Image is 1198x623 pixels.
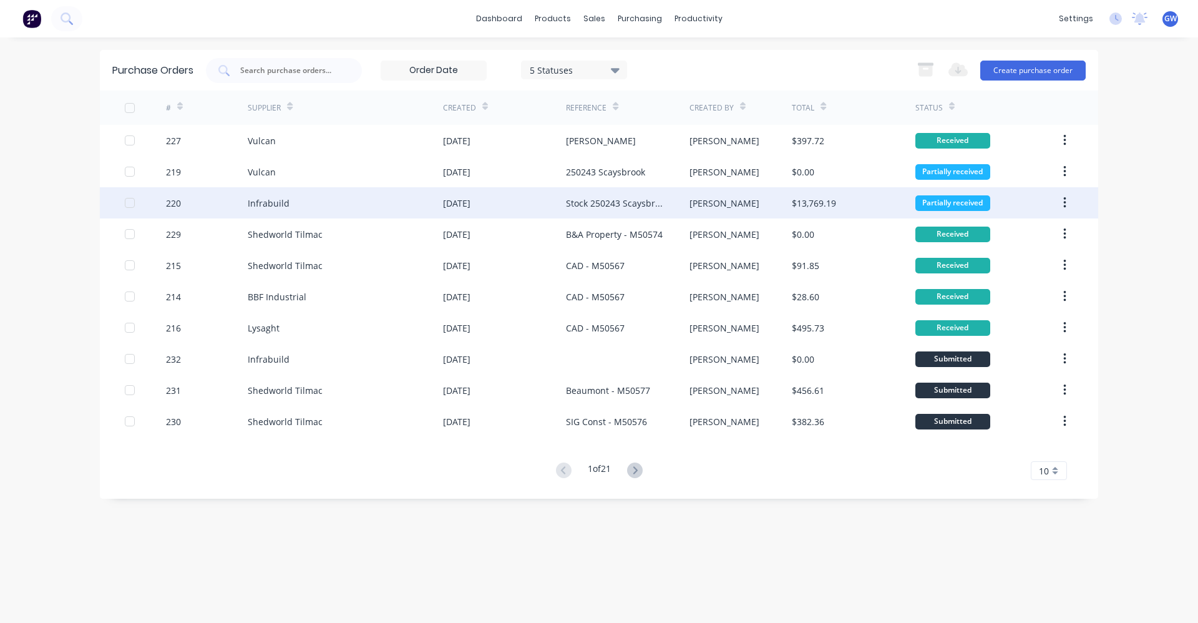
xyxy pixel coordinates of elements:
div: 219 [166,165,181,179]
div: Submitted [915,351,990,367]
div: 231 [166,384,181,397]
div: [DATE] [443,197,470,210]
div: 214 [166,290,181,303]
div: BBF Industrial [248,290,306,303]
div: CAD - M50567 [566,321,625,335]
div: [PERSON_NAME] [689,415,759,428]
div: [PERSON_NAME] [566,134,636,147]
div: Received [915,227,990,242]
div: purchasing [611,9,668,28]
div: $382.36 [792,415,824,428]
div: Partially received [915,195,990,211]
span: 10 [1039,464,1049,478]
img: Factory [22,9,41,28]
div: $28.60 [792,290,819,303]
div: [PERSON_NAME] [689,228,759,241]
div: [PERSON_NAME] [689,134,759,147]
div: products [528,9,577,28]
div: $0.00 [792,165,814,179]
div: Created [443,102,476,114]
a: dashboard [470,9,528,28]
div: $456.61 [792,384,824,397]
div: [DATE] [443,321,470,335]
div: Supplier [248,102,281,114]
div: [PERSON_NAME] [689,384,759,397]
div: Infrabuild [248,197,290,210]
div: 1 of 21 [588,462,611,480]
div: Status [915,102,943,114]
div: 216 [166,321,181,335]
div: settings [1053,9,1099,28]
div: B&A Property - M50574 [566,228,663,241]
div: Received [915,133,990,149]
div: Received [915,320,990,336]
div: 227 [166,134,181,147]
div: Vulcan [248,134,276,147]
div: [PERSON_NAME] [689,165,759,179]
div: # [166,102,171,114]
div: [DATE] [443,165,470,179]
div: [DATE] [443,134,470,147]
div: [DATE] [443,415,470,428]
button: Create purchase order [980,61,1086,81]
input: Search purchase orders... [239,64,343,77]
span: GW [1164,13,1177,24]
div: SIG Const - M50576 [566,415,647,428]
div: 232 [166,353,181,366]
div: [DATE] [443,290,470,303]
div: $397.72 [792,134,824,147]
input: Order Date [381,61,486,80]
div: Shedworld Tilmac [248,228,323,241]
div: Submitted [915,383,990,398]
div: Shedworld Tilmac [248,259,323,272]
div: CAD - M50567 [566,290,625,303]
div: Lysaght [248,321,280,335]
div: 250243 Scaysbrook [566,165,645,179]
div: [PERSON_NAME] [689,290,759,303]
div: Purchase Orders [112,63,193,78]
div: $0.00 [792,353,814,366]
div: 229 [166,228,181,241]
div: Vulcan [248,165,276,179]
div: $91.85 [792,259,819,272]
div: $495.73 [792,321,824,335]
div: productivity [668,9,729,28]
div: [PERSON_NAME] [689,353,759,366]
div: 5 Statuses [530,63,619,76]
div: [DATE] [443,353,470,366]
div: Shedworld Tilmac [248,384,323,397]
div: Beaumont - M50577 [566,384,650,397]
div: [DATE] [443,259,470,272]
div: [PERSON_NAME] [689,259,759,272]
div: Received [915,258,990,273]
div: Reference [566,102,606,114]
div: [PERSON_NAME] [689,197,759,210]
div: Received [915,289,990,305]
div: CAD - M50567 [566,259,625,272]
div: 215 [166,259,181,272]
div: Shedworld Tilmac [248,415,323,428]
div: [DATE] [443,228,470,241]
div: sales [577,9,611,28]
div: Stock 250243 Scaysbrook [566,197,664,210]
div: Partially received [915,164,990,180]
div: [PERSON_NAME] [689,321,759,335]
div: Total [792,102,814,114]
div: Created By [689,102,734,114]
div: $0.00 [792,228,814,241]
div: 220 [166,197,181,210]
div: [DATE] [443,384,470,397]
div: $13,769.19 [792,197,836,210]
div: Submitted [915,414,990,429]
div: 230 [166,415,181,428]
div: Infrabuild [248,353,290,366]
